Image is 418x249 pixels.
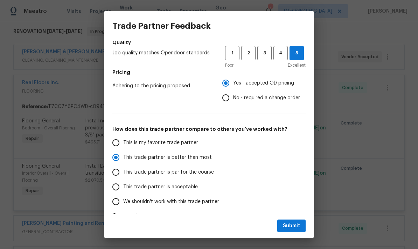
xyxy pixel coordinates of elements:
div: How does this trade partner compare to others you’ve worked with? [112,135,306,209]
button: 2 [241,46,256,60]
span: 5 [290,49,304,57]
span: No - required a change order [233,94,300,102]
span: This trade partner is par for the course [123,169,214,176]
span: This trade partner is acceptable [123,183,198,191]
h5: Comments [112,212,306,219]
span: Poor [225,62,234,69]
button: 5 [290,46,304,60]
span: Job quality matches Opendoor standards [112,49,214,56]
span: Submit [283,222,300,230]
span: We shouldn't work with this trade partner [123,198,219,206]
span: 4 [274,49,287,57]
button: 1 [225,46,239,60]
span: Yes - accepted OD pricing [233,80,294,87]
span: Adhering to the pricing proposed [112,82,211,89]
h3: Trade Partner Feedback [112,21,211,31]
h5: Quality [112,39,306,46]
button: Submit [277,220,306,233]
span: 1 [226,49,239,57]
h5: How does this trade partner compare to others you’ve worked with? [112,126,306,133]
span: Excellent [288,62,306,69]
h5: Pricing [112,69,306,76]
div: Pricing [222,76,306,105]
button: 3 [257,46,272,60]
span: 2 [242,49,255,57]
span: This is my favorite trade partner [123,139,198,147]
span: This trade partner is better than most [123,154,212,161]
span: 3 [258,49,271,57]
button: 4 [273,46,288,60]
